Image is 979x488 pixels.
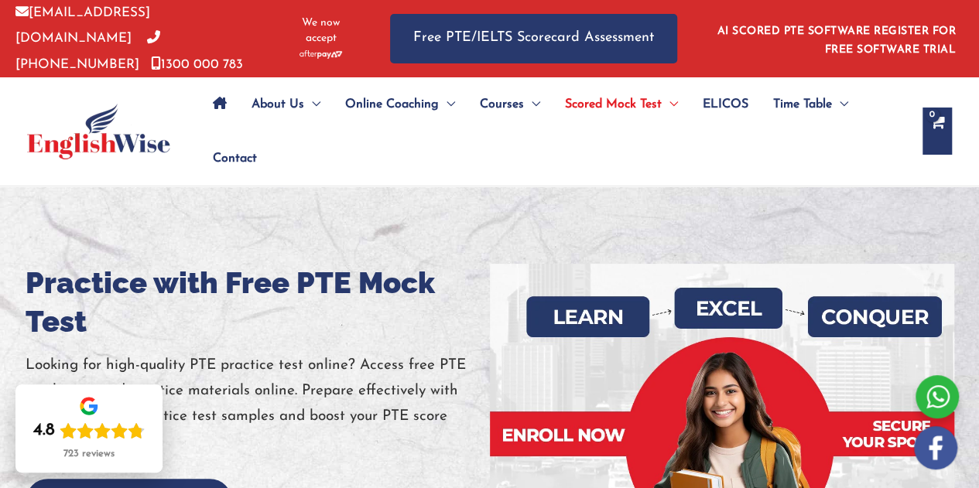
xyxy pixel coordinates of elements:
[213,131,257,186] span: Contact
[524,77,540,131] span: Menu Toggle
[703,77,748,131] span: ELICOS
[33,420,145,442] div: Rating: 4.8 out of 5
[690,77,761,131] a: ELICOS
[345,77,439,131] span: Online Coaching
[15,32,160,70] a: [PHONE_NUMBER]
[832,77,848,131] span: Menu Toggle
[200,131,257,186] a: Contact
[333,77,467,131] a: Online CoachingMenu Toggle
[480,77,524,131] span: Courses
[63,448,115,460] div: 723 reviews
[304,77,320,131] span: Menu Toggle
[151,58,243,71] a: 1300 000 783
[15,6,150,45] a: [EMAIL_ADDRESS][DOMAIN_NAME]
[773,77,832,131] span: Time Table
[565,77,662,131] span: Scored Mock Test
[390,14,677,63] a: Free PTE/IELTS Scorecard Assessment
[252,77,304,131] span: About Us
[439,77,455,131] span: Menu Toggle
[467,77,553,131] a: CoursesMenu Toggle
[300,50,342,59] img: Afterpay-Logo
[761,77,861,131] a: Time TableMenu Toggle
[553,77,690,131] a: Scored Mock TestMenu Toggle
[717,26,957,56] a: AI SCORED PTE SOFTWARE REGISTER FOR FREE SOFTWARE TRIAL
[662,77,678,131] span: Menu Toggle
[26,264,490,341] h1: Practice with Free PTE Mock Test
[708,13,964,63] aside: Header Widget 1
[33,420,55,442] div: 4.8
[923,107,952,155] a: View Shopping Cart, empty
[239,77,333,131] a: About UsMenu Toggle
[27,104,170,159] img: cropped-ew-logo
[290,15,351,46] span: We now accept
[200,77,907,186] nav: Site Navigation: Main Menu
[26,353,490,456] p: Looking for high-quality PTE practice test online? Access free PTE mock tests and practice materi...
[914,426,957,469] img: white-facebook.png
